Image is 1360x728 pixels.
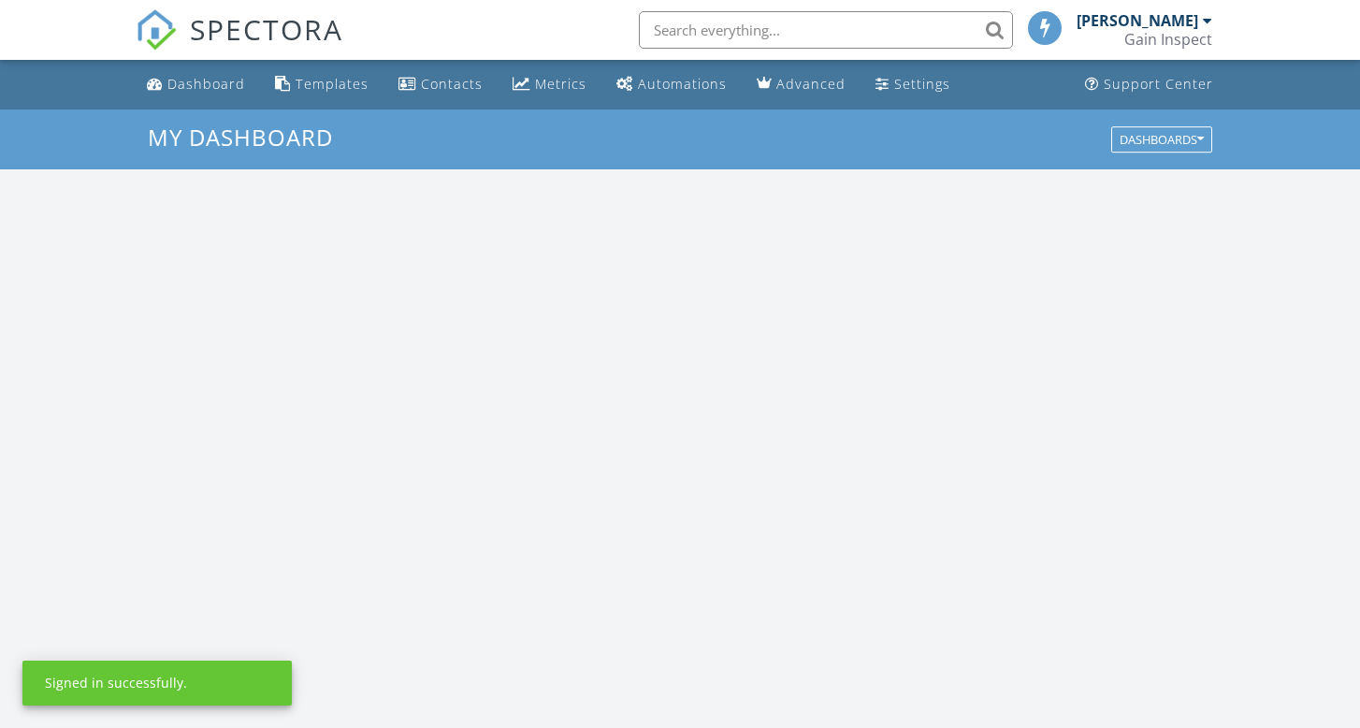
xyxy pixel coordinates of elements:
[749,67,853,102] a: Advanced
[1077,11,1198,30] div: [PERSON_NAME]
[296,75,369,93] div: Templates
[535,75,586,93] div: Metrics
[421,75,483,93] div: Contacts
[894,75,950,93] div: Settings
[505,67,594,102] a: Metrics
[391,67,490,102] a: Contacts
[1120,133,1204,146] div: Dashboards
[136,9,177,51] img: The Best Home Inspection Software - Spectora
[638,75,727,93] div: Automations
[268,67,376,102] a: Templates
[639,11,1013,49] input: Search everything...
[148,122,333,153] span: My Dashboard
[139,67,253,102] a: Dashboard
[776,75,846,93] div: Advanced
[1104,75,1213,93] div: Support Center
[136,25,343,65] a: SPECTORA
[45,674,187,692] div: Signed in successfully.
[609,67,734,102] a: Automations (Basic)
[1111,126,1212,153] button: Dashboards
[1078,67,1221,102] a: Support Center
[190,9,343,49] span: SPECTORA
[167,75,245,93] div: Dashboard
[868,67,958,102] a: Settings
[1124,30,1212,49] div: Gain Inspect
